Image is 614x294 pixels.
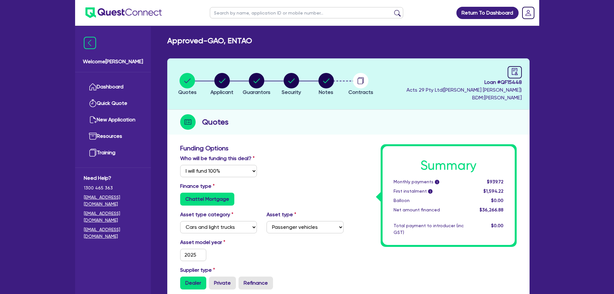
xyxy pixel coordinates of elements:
label: Supplier type [180,266,215,274]
button: Guarantors [242,73,271,96]
h2: Approved - GAO, ENTAO [167,36,252,46]
a: [EMAIL_ADDRESS][DOMAIN_NAME] [84,210,142,224]
img: new-application [89,116,97,124]
a: [EMAIL_ADDRESS][DOMAIN_NAME] [84,194,142,208]
a: Training [84,145,142,161]
a: Dashboard [84,79,142,95]
a: Resources [84,128,142,145]
div: Balloon [389,197,469,204]
h3: Funding Options [180,144,344,152]
span: 1300 465 363 [84,185,142,191]
button: Notes [318,73,334,96]
span: Notes [319,89,333,95]
button: Contracts [348,73,374,96]
div: Total payment to introducer (inc GST) [389,222,469,236]
div: Net amount financed [389,207,469,213]
span: Contracts [348,89,373,95]
span: Acts 29 Pty Ltd ( [PERSON_NAME] [PERSON_NAME] ) [406,87,522,93]
button: Security [281,73,301,96]
label: Dealer [180,277,206,289]
span: BDM: [PERSON_NAME] [406,94,522,102]
div: Monthly payments [389,178,469,185]
span: $0.00 [491,198,503,203]
span: $1,594.22 [483,188,503,194]
img: step-icon [180,114,196,130]
label: Who will be funding this deal? [180,155,255,162]
label: Asset type [267,211,296,218]
span: Security [282,89,301,95]
label: Private [209,277,236,289]
span: $939.72 [487,179,503,184]
label: Finance type [180,182,215,190]
button: Applicant [210,73,234,96]
img: icon-menu-close [84,37,96,49]
span: audit [511,68,518,75]
div: First instalment [389,188,469,195]
a: Quick Quote [84,95,142,112]
span: $0.00 [491,223,503,228]
span: Need Help? [84,174,142,182]
span: Quotes [178,89,197,95]
img: quest-connect-logo-blue [85,7,162,18]
label: Refinance [239,277,273,289]
span: Welcome [PERSON_NAME] [83,58,143,66]
span: Guarantors [243,89,270,95]
h1: Summary [394,158,504,173]
button: Quotes [178,73,197,96]
span: Loan # QF15448 [406,78,522,86]
label: Asset model year [175,238,262,246]
span: $36,266.88 [480,207,503,212]
img: resources [89,132,97,140]
a: Return To Dashboard [456,7,519,19]
input: Search by name, application ID or mobile number... [210,7,403,18]
label: Chattel Mortgage [180,193,234,206]
h2: Quotes [202,116,229,128]
span: i [435,180,439,184]
a: [EMAIL_ADDRESS][DOMAIN_NAME] [84,226,142,240]
a: New Application [84,112,142,128]
a: Dropdown toggle [520,5,537,21]
img: quick-quote [89,99,97,107]
span: i [428,189,433,194]
span: Applicant [210,89,233,95]
label: Asset type category [180,211,233,218]
img: training [89,149,97,157]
